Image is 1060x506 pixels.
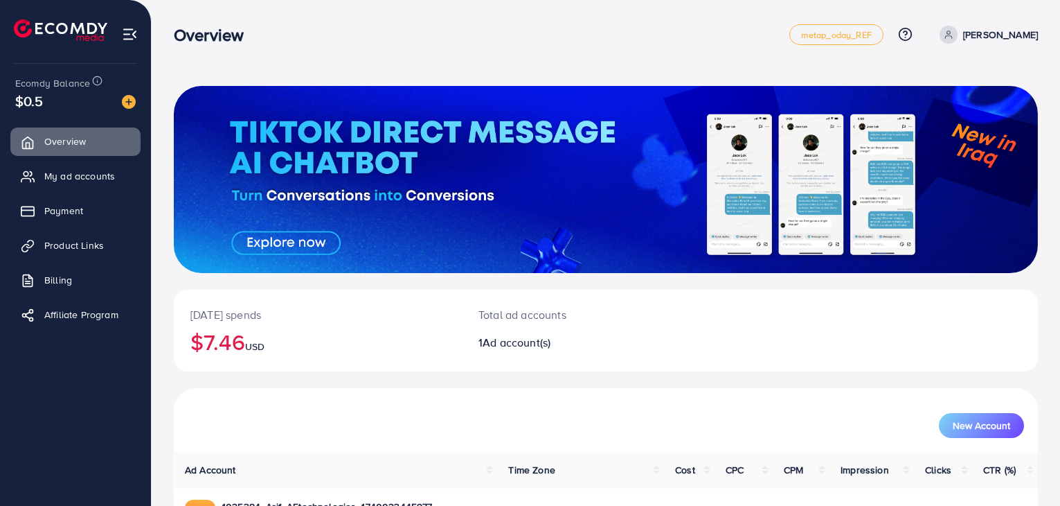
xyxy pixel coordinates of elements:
span: Affiliate Program [44,308,118,322]
a: Payment [10,197,141,225]
span: Payment [44,204,83,218]
p: Total ad accounts [478,306,661,323]
p: [PERSON_NAME] [963,26,1038,43]
a: Billing [10,266,141,294]
a: [PERSON_NAME] [934,26,1038,44]
button: New Account [939,413,1024,438]
span: Overview [44,134,86,148]
img: menu [122,26,138,42]
span: CPM [784,463,803,477]
span: Product Links [44,238,104,252]
span: $0.5 [15,91,44,111]
span: Ad Account [185,463,236,477]
img: logo [14,19,107,41]
span: Ad account(s) [483,335,550,350]
span: My ad accounts [44,169,115,183]
a: Product Links [10,232,141,259]
span: CPC [726,463,744,477]
p: [DATE] spends [190,306,445,323]
a: metap_oday_REF [789,24,883,45]
span: metap_oday_REF [801,30,872,40]
span: Impression [841,463,889,477]
a: My ad accounts [10,162,141,190]
span: New Account [953,421,1010,430]
span: Ecomdy Balance [15,76,90,90]
h2: $7.46 [190,329,445,355]
span: CTR (%) [983,463,1016,477]
span: USD [245,340,264,354]
span: Clicks [925,463,951,477]
h3: Overview [174,25,255,45]
span: Billing [44,273,72,287]
h2: 1 [478,336,661,349]
span: Cost [675,463,695,477]
a: Affiliate Program [10,301,141,329]
span: Time Zone [508,463,555,477]
img: image [122,95,136,109]
a: Overview [10,128,141,155]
